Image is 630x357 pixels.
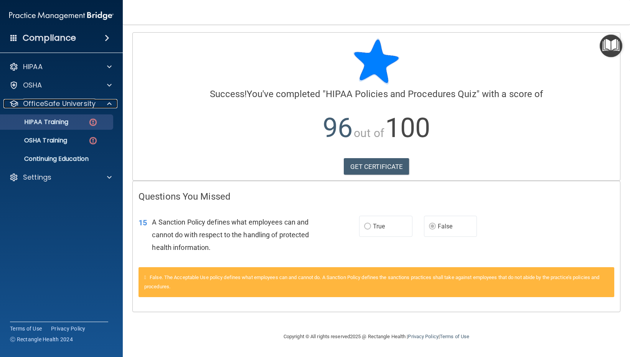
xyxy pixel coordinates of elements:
[144,274,599,289] span: False. The Acceptable Use policy defines what employees can and cannot do. A Sanction Policy defi...
[9,62,112,71] a: HIPAA
[23,99,96,108] p: OfficeSafe University
[23,81,42,90] p: OSHA
[592,304,621,333] iframe: Drift Widget Chat Controller
[236,324,516,349] div: Copyright © All rights reserved 2025 @ Rectangle Health | |
[139,218,147,227] span: 15
[5,155,110,163] p: Continuing Education
[440,334,469,339] a: Terms of Use
[9,99,112,108] a: OfficeSafe University
[23,173,51,182] p: Settings
[210,89,247,99] span: Success!
[438,223,453,230] span: False
[5,137,67,144] p: OSHA Training
[10,325,42,332] a: Terms of Use
[51,325,86,332] a: Privacy Policy
[344,158,409,175] a: GET CERTIFICATE
[353,38,399,84] img: blue-star-rounded.9d042014.png
[9,81,112,90] a: OSHA
[326,89,476,99] span: HIPAA Policies and Procedures Quiz
[9,173,112,182] a: Settings
[385,112,430,144] span: 100
[354,126,384,140] span: out of
[5,118,68,126] p: HIPAA Training
[9,8,114,23] img: PMB logo
[429,224,436,230] input: False
[23,33,76,43] h4: Compliance
[88,117,98,127] img: danger-circle.6113f641.png
[88,136,98,145] img: danger-circle.6113f641.png
[139,89,614,99] h4: You've completed " " with a score of
[139,192,614,202] h4: Questions You Missed
[600,35,622,57] button: Open Resource Center
[364,224,371,230] input: True
[373,223,385,230] span: True
[152,218,309,251] span: A Sanction Policy defines what employees can and cannot do with respect to the handling of protec...
[408,334,438,339] a: Privacy Policy
[323,112,353,144] span: 96
[10,336,73,343] span: Ⓒ Rectangle Health 2024
[23,62,43,71] p: HIPAA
